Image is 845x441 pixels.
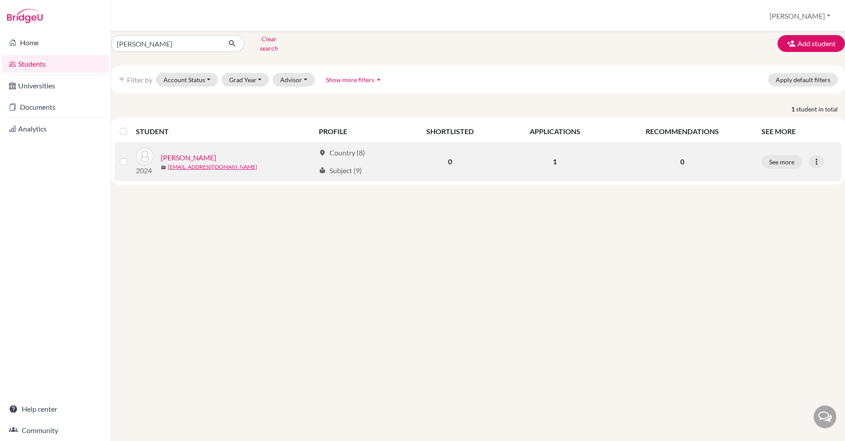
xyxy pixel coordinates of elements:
[614,156,751,167] p: 0
[136,147,154,165] img: Luu, Hana
[273,73,315,87] button: Advisor
[136,121,313,142] th: STUDENT
[791,104,796,114] strong: 1
[168,163,257,171] a: [EMAIL_ADDRESS][DOMAIN_NAME]
[374,75,383,84] i: arrow_drop_up
[501,142,609,181] td: 1
[319,165,362,176] div: Subject (9)
[762,155,802,169] button: See more
[7,9,43,23] img: Bridge-U
[319,167,326,174] span: local_library
[2,34,109,52] a: Home
[127,75,152,84] span: Filter by
[118,76,125,83] i: filter_list
[319,147,365,158] div: Country (8)
[766,8,834,24] button: [PERSON_NAME]
[161,165,166,170] span: mail
[399,142,501,181] td: 0
[111,35,221,52] input: Find student by name...
[2,98,109,116] a: Documents
[2,55,109,73] a: Students
[778,35,845,52] button: Add student
[796,104,845,114] span: student in total
[136,165,154,176] p: 2024
[2,421,109,439] a: Community
[501,121,609,142] th: APPLICATIONS
[319,149,326,156] span: location_on
[20,6,38,14] span: Help
[2,77,109,95] a: Universities
[768,73,838,87] button: Apply default filters
[609,121,756,142] th: RECOMMENDATIONS
[313,121,399,142] th: PROFILE
[244,32,294,55] button: Clear search
[222,73,270,87] button: Grad Year
[2,120,109,138] a: Analytics
[756,121,841,142] th: SEE MORE
[2,400,109,418] a: Help center
[318,73,391,87] button: Show more filtersarrow_drop_up
[399,121,501,142] th: SHORTLISTED
[161,152,216,163] a: [PERSON_NAME]
[326,76,374,83] span: Show more filters
[156,73,218,87] button: Account Status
